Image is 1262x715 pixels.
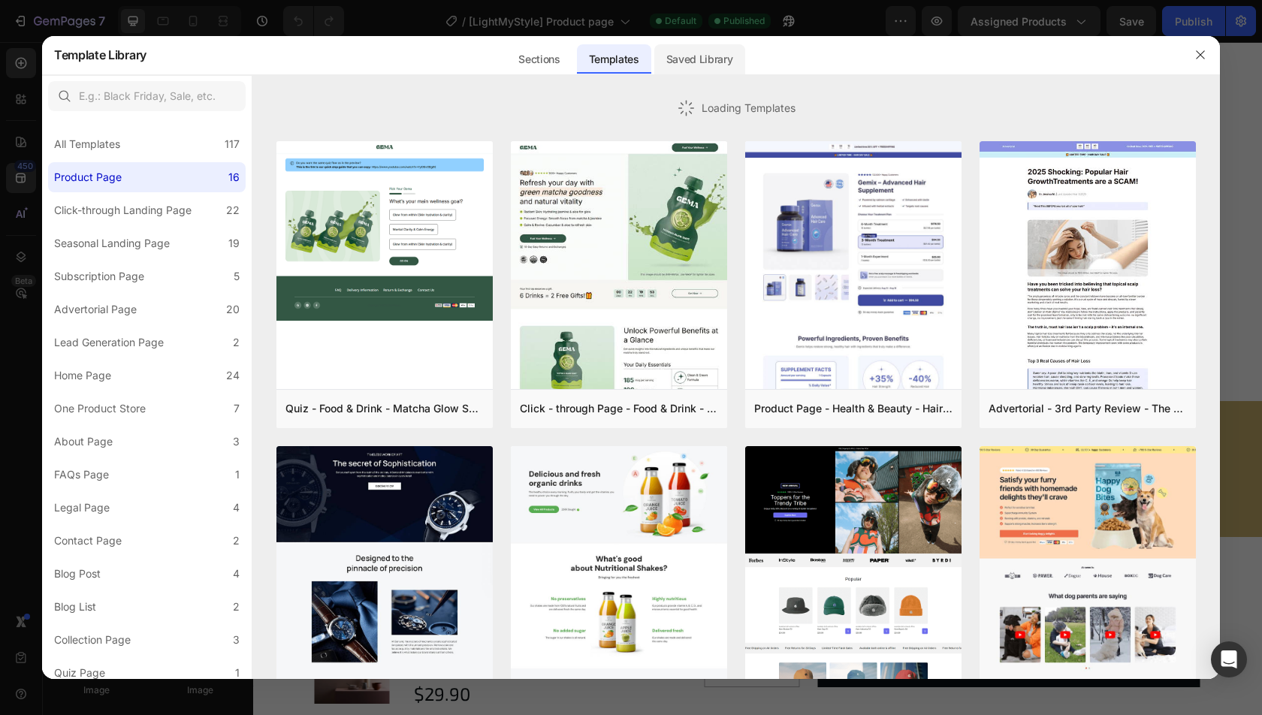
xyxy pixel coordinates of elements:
[54,664,105,682] div: Quiz Page
[54,499,110,517] div: Legal Page
[1211,641,1247,677] div: Open Intercom Messenger
[54,565,101,583] div: Blog Post
[520,400,718,418] div: Click - through Page - Food & Drink - Matcha Glow Shot
[564,604,946,645] button: Add to Bag
[459,569,539,582] span: from URL or image
[54,267,144,285] div: Subscription Page
[159,605,310,638] h2: Orbit Light
[233,565,240,583] div: 4
[233,433,240,451] div: 3
[54,234,170,252] div: Seasonal Landing Page
[54,300,137,318] div: Advertorial Page
[54,201,192,219] div: Click-through Landing Page
[469,517,540,532] span: Add section
[336,569,439,582] span: inspired by CRO experts
[54,631,131,649] div: Collection Page
[233,532,240,550] div: 2
[239,587,309,603] p: 4.7 (17 reviews)
[515,605,545,644] button: increment
[54,367,111,385] div: Home Page
[234,400,240,418] div: 7
[54,400,146,418] div: One Product Store
[460,550,539,566] div: Generate layout
[54,35,146,74] h2: Template Library
[436,269,454,287] img: loox.png
[226,367,240,385] div: 24
[343,550,433,566] div: Choose templates
[159,641,310,663] div: $29.90
[54,532,122,550] div: Contact Page
[702,100,796,116] span: Loading Templates
[233,333,240,351] div: 2
[54,598,96,616] div: Blog List
[451,605,482,644] button: decrement
[424,260,584,296] button: Loox - Reviews widget
[560,569,672,582] span: then drag & drop elements
[466,269,572,285] div: Loox - Reviews widget
[482,605,515,644] input: quantity
[754,400,953,418] div: Product Page - Health & Beauty - Hair Supplement
[235,664,240,682] div: 1
[285,400,484,418] div: Quiz - Food & Drink - Matcha Glow Shot
[225,135,240,153] div: 117
[226,300,240,318] div: 20
[54,168,122,186] div: Product Page
[233,598,240,616] div: 2
[506,44,572,74] div: Sections
[577,44,651,74] div: Templates
[234,267,240,285] div: 5
[228,234,240,252] div: 19
[571,550,663,566] div: Add blank section
[235,466,240,484] div: 1
[54,466,109,484] div: FAQs Page
[717,617,793,632] div: Add to Bag
[54,333,164,351] div: Lead Generation Page
[654,44,745,74] div: Saved Library
[226,201,240,219] div: 22
[54,135,120,153] div: All Templates
[233,631,240,649] div: 3
[989,400,1187,418] div: Advertorial - 3rd Party Review - The Before Image - Hair Supplement
[54,433,113,451] div: About Page
[48,81,246,111] input: E.g.: Black Friday, Sale, etc.
[228,168,240,186] div: 16
[233,499,240,517] div: 4
[276,141,493,321] img: quiz-1.png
